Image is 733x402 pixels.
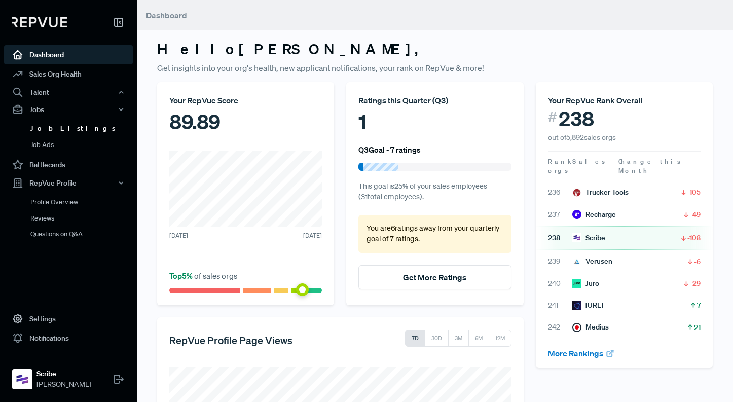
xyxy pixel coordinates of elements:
[548,157,572,166] span: Rank
[358,106,511,137] div: 1
[36,379,91,390] span: [PERSON_NAME]
[169,94,322,106] div: Your RepVue Score
[572,210,581,219] img: Recharge
[18,194,146,210] a: Profile Overview
[448,330,469,347] button: 3M
[572,257,581,266] img: Verusen
[12,17,67,27] img: RepVue
[358,181,511,203] p: This goal is 25 % of your sales employees ( 31 total employees).
[572,323,581,332] img: Medius
[157,62,713,74] p: Get insights into your org's health, new applicant notifications, your rank on RepVue & more!
[572,278,599,289] div: Juro
[169,106,322,137] div: 89.89
[572,256,612,267] div: Verusen
[358,265,511,289] button: Get More Ratings
[169,271,237,281] span: of sales orgs
[18,121,146,137] a: Job Listings
[548,157,607,175] span: Sales orgs
[548,348,615,358] a: More Rankings
[468,330,489,347] button: 6M
[18,210,146,227] a: Reviews
[169,271,194,281] span: Top 5 %
[4,356,133,394] a: ScribeScribe[PERSON_NAME]
[14,371,30,387] img: Scribe
[4,174,133,192] button: RepVue Profile
[548,133,616,142] span: out of 5,892 sales orgs
[146,10,187,20] span: Dashboard
[548,106,557,127] span: #
[4,84,133,101] button: Talent
[572,233,605,243] div: Scribe
[169,334,292,346] h5: RepVue Profile Page Views
[4,155,133,174] a: Battlecards
[697,300,701,310] span: 7
[358,94,511,106] div: Ratings this Quarter ( Q3 )
[548,300,572,311] span: 241
[4,101,133,118] button: Jobs
[618,157,682,175] span: Change this Month
[548,95,643,105] span: Your RepVue Rank Overall
[18,226,146,242] a: Questions on Q&A
[169,231,188,240] span: [DATE]
[690,278,701,288] span: -29
[425,330,449,347] button: 30D
[694,322,701,333] span: 21
[548,209,572,220] span: 237
[572,322,609,333] div: Medius
[358,145,421,154] h6: Q3 Goal - 7 ratings
[4,309,133,328] a: Settings
[572,188,581,197] img: Trucker Tools
[694,257,701,267] span: -6
[572,279,581,288] img: Juro
[559,106,594,131] span: 238
[405,330,425,347] button: 7D
[4,45,133,64] a: Dashboard
[548,322,572,333] span: 242
[572,300,603,311] div: [URL]
[303,231,322,240] span: [DATE]
[489,330,511,347] button: 12M
[690,209,701,220] span: -49
[687,233,701,243] span: -108
[4,64,133,84] a: Sales Org Health
[687,187,701,197] span: -105
[548,256,572,267] span: 239
[572,233,581,242] img: Scribe
[157,41,713,58] h3: Hello [PERSON_NAME] ,
[18,137,146,153] a: Job Ads
[36,369,91,379] strong: Scribe
[572,301,581,310] img: Vic.ai
[366,223,503,245] p: You are 6 ratings away from your quarterly goal of 7 ratings .
[548,233,572,243] span: 238
[548,278,572,289] span: 240
[4,328,133,348] a: Notifications
[572,209,616,220] div: Recharge
[572,187,629,198] div: Trucker Tools
[548,187,572,198] span: 236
